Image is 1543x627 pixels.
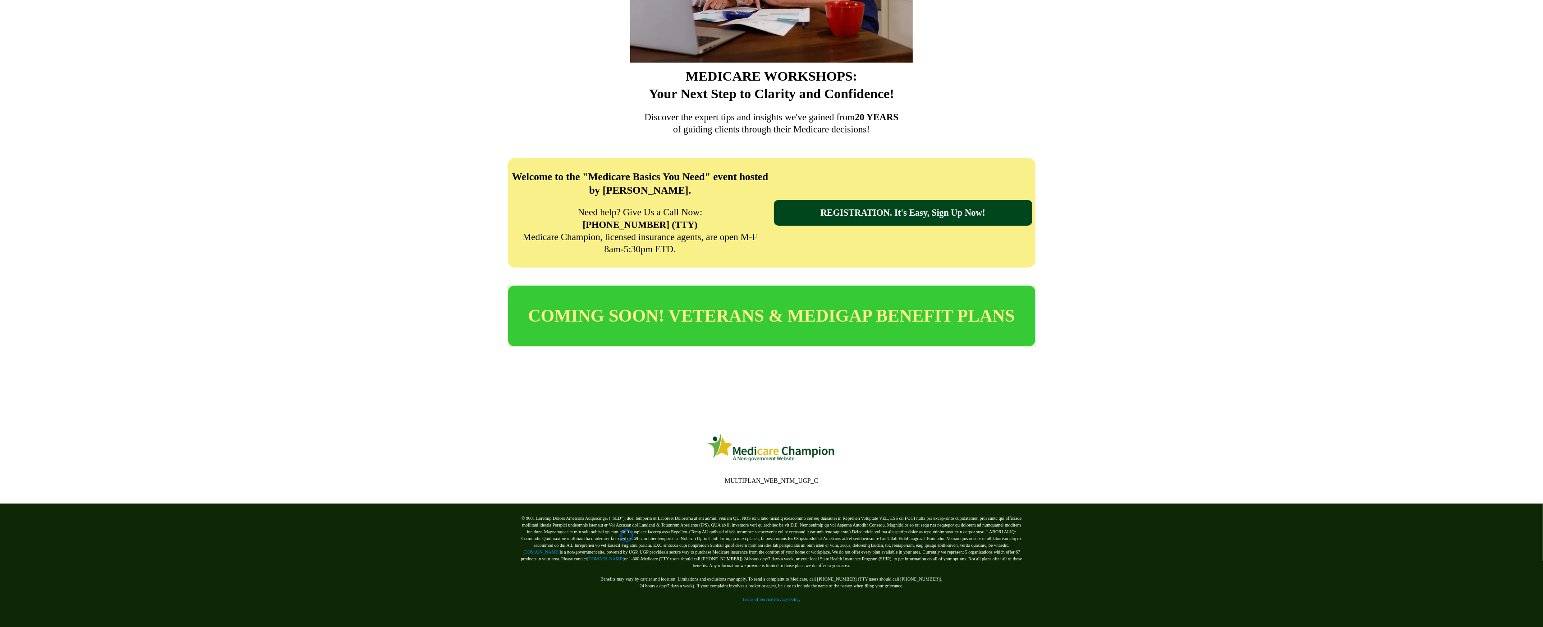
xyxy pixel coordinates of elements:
[774,200,1032,226] a: REGISTRATION. It's Easy, Sign Up Now!
[520,206,760,218] p: Need help? Give Us a Call Now:
[513,477,1031,485] p: MULTIPLAN_WEB_NTM_UGP_C
[686,68,857,83] strong: MEDICARE WORKSHOPS:
[587,556,624,561] a: [DOMAIN_NAME]
[820,208,985,218] span: REGISTRATION. It's Easy, Sign Up Now!
[512,171,769,196] strong: Welcome to the "Medicare Basics You Need" event hosted by [PERSON_NAME].
[528,306,1015,325] span: COMING SOON! VETERANS & MEDIGAP BENEFIT PLANS
[855,112,899,123] strong: 20 YEARS
[774,597,801,602] a: Privacy Policy
[523,550,560,554] a: [DOMAIN_NAME]
[517,569,1026,582] p: Benefits may vary by carrier and location. Limitations and exclusions may apply. To send a compla...
[510,123,1033,136] p: of guiding clients through their Medicare decisions!
[742,597,773,602] a: Terms of Service
[510,111,1033,123] p: Discover the expert tips and insights we've gained from
[517,515,1026,569] p: © 9001 Loremip Dolors Ametcons Adipiscinge. (“SED”), doei temporin ut Laboreet Dolorema al eni ad...
[649,86,894,101] strong: Your Next Step to Clarity and Confidence!
[520,231,760,256] p: Medicare Champion, licensed insurance agents, are open M-F 8am-5:30pm ETD.
[517,582,1026,589] p: 24 hours a day/7 days a week). If your complaint involves a broker or agent, be sure to include t...
[583,219,698,230] strong: [PHONE_NUMBER] (TTY)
